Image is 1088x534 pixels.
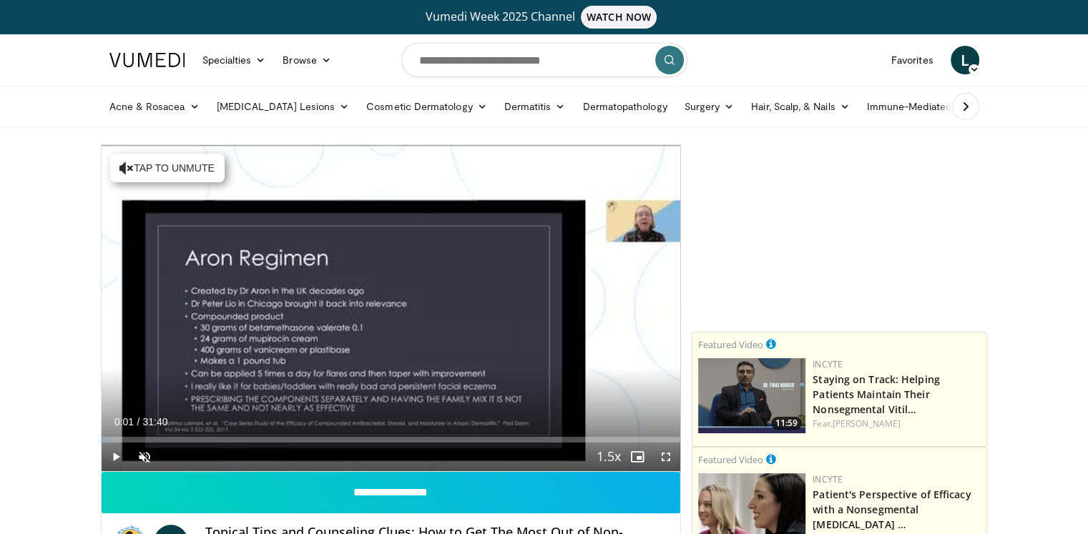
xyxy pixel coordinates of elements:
a: Acne & Rosacea [101,92,208,121]
span: / [137,416,140,427]
button: Unmute [130,442,159,471]
small: Featured Video [698,453,763,466]
img: fe0751a3-754b-4fa7-bfe3-852521745b57.png.150x105_q85_crop-smart_upscale.jpg [698,358,805,433]
button: Playback Rate [594,442,623,471]
a: Browse [274,46,340,74]
iframe: Advertisement [732,144,947,323]
a: Immune-Mediated [858,92,974,121]
button: Tap to unmute [110,154,225,182]
a: 11:59 [698,358,805,433]
button: Enable picture-in-picture mode [623,442,652,471]
a: Favorites [883,46,942,74]
small: Featured Video [698,338,763,351]
a: Incyte [813,358,843,370]
span: 0:01 [114,416,134,427]
a: [MEDICAL_DATA] Lesions [208,92,358,121]
span: 31:40 [142,416,167,427]
a: Cosmetic Dermatology [358,92,495,121]
a: Hair, Scalp, & Nails [743,92,858,121]
a: Dermatitis [496,92,574,121]
a: Patient's Perspective of Efficacy with a Nonsegmental [MEDICAL_DATA] … [813,488,971,531]
div: Feat. [813,417,981,430]
span: 11:59 [771,417,802,430]
div: Progress Bar [102,437,681,442]
button: Fullscreen [652,442,680,471]
a: Specialties [194,46,275,74]
a: Vumedi Week 2025 ChannelWATCH NOW [112,6,977,29]
input: Search topics, interventions [401,43,687,77]
a: Dermatopathology [574,92,675,121]
a: Surgery [676,92,743,121]
img: VuMedi Logo [109,53,185,67]
a: Staying on Track: Helping Patients Maintain Their Nonsegmental Vitil… [813,372,940,416]
a: Incyte [813,473,843,485]
a: L [951,46,979,74]
span: WATCH NOW [581,6,657,29]
a: [PERSON_NAME] [833,417,901,430]
video-js: Video Player [102,145,681,472]
button: Play [102,442,130,471]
